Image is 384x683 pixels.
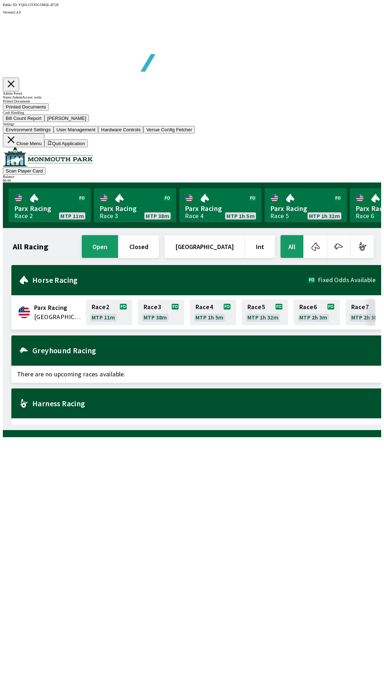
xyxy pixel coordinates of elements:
button: Quit Application [44,139,88,147]
div: Race 4 [185,213,203,219]
span: Parx Racing [34,303,82,312]
span: Parx Racing [270,204,341,213]
span: MTP 38m [146,213,169,219]
span: MTP 11m [92,314,115,320]
h2: Greyhound Racing [32,348,375,353]
button: [PERSON_NAME] [44,115,89,122]
div: Race 5 [270,213,289,219]
div: Race 3 [100,213,118,219]
span: MTP 1h 32m [247,314,278,320]
div: Balance [3,175,381,179]
div: $ 0.00 [3,179,381,182]
button: Scan Player Card [3,167,46,175]
h1: All Racing [13,244,48,249]
span: MTP 2h 30m [351,314,382,320]
span: Parx Racing [14,204,85,213]
button: Hardware Controls [98,126,143,133]
div: Race 2 [14,213,33,219]
span: Race 4 [196,304,213,310]
div: Race 6 [356,213,374,219]
h2: Horse Racing [32,277,308,283]
button: Int [245,235,275,258]
span: Race 7 [351,304,369,310]
a: Parx RacingRace 3MTP 38m [94,188,176,222]
button: Bill Count Report [3,115,44,122]
span: MTP 38m [144,314,167,320]
span: Race 2 [92,304,109,310]
div: Cash Handling [3,111,381,115]
button: Printed Documents [3,103,49,111]
a: Parx RacingRace 5MTP 1h 32m [265,188,347,222]
span: There are no upcoming races available. [11,366,381,383]
a: Race6MTP 2h 3m [294,300,340,325]
img: global tote logo [19,14,223,89]
div: Admin Portal [3,91,381,95]
button: Close Menu [3,133,44,147]
span: Race 6 [299,304,317,310]
span: United States [34,312,82,322]
a: Race3MTP 38m [138,300,184,325]
span: There are no upcoming races available. [11,418,381,435]
span: MTP 2h 3m [299,314,327,320]
span: MTP 1h 5m [196,314,224,320]
img: venue logo [3,147,93,166]
a: Race2MTP 11m [86,300,132,325]
span: YQIA-GYXN-5MQL-B72E [18,3,59,7]
div: Public ID: [3,3,381,7]
span: Fixed Odds Available [318,277,375,283]
span: MTP 11m [60,213,84,219]
button: User Management [54,126,98,133]
a: Parx RacingRace 4MTP 1h 5m [179,188,262,222]
span: Parx Racing [100,204,171,213]
button: All [281,235,303,258]
a: Parx RacingRace 2MTP 11m [9,188,91,222]
a: Race5MTP 1h 32m [242,300,288,325]
button: open [82,235,118,258]
span: MTP 1h 5m [226,213,255,219]
button: Environment Settings [3,126,54,133]
div: Settings [3,122,381,126]
button: Venue Config Fetcher [143,126,195,133]
div: Version 1.4.0 [3,10,381,14]
button: closed [119,235,159,258]
span: Race 5 [247,304,265,310]
button: [GEOGRAPHIC_DATA] [165,235,245,258]
div: Printed Documents [3,99,381,103]
a: Race4MTP 1h 5m [190,300,236,325]
span: MTP 1h 32m [309,213,340,219]
h2: Harness Racing [32,401,375,406]
span: Parx Racing [185,204,256,213]
div: Name: Admin Access: write [3,95,381,99]
span: Race 3 [144,304,161,310]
